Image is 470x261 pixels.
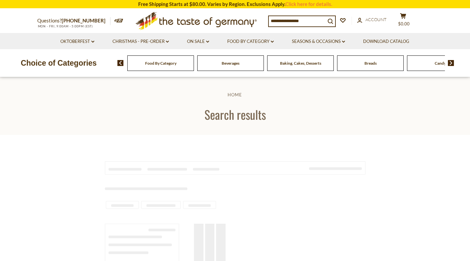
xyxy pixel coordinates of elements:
a: On Sale [187,38,209,45]
a: Click here for details. [285,1,332,7]
a: Food By Category [227,38,274,45]
a: Baking, Cakes, Desserts [280,61,321,66]
a: Seasons & Occasions [292,38,345,45]
a: Beverages [222,61,239,66]
a: Home [228,92,242,97]
h1: Search results [20,107,450,122]
a: Breads [364,61,377,66]
img: previous arrow [117,60,124,66]
span: MON - FRI, 9:00AM - 5:00PM (EST) [37,24,93,28]
button: $0.00 [393,13,413,29]
span: $0.00 [398,21,410,26]
a: Candy [435,61,446,66]
span: Account [365,17,387,22]
a: Account [357,16,387,23]
a: Food By Category [145,61,176,66]
p: Questions? [37,16,110,25]
img: next arrow [448,60,454,66]
a: Download Catalog [363,38,409,45]
a: Oktoberfest [60,38,94,45]
a: [PHONE_NUMBER] [62,17,106,23]
a: Christmas - PRE-ORDER [112,38,169,45]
